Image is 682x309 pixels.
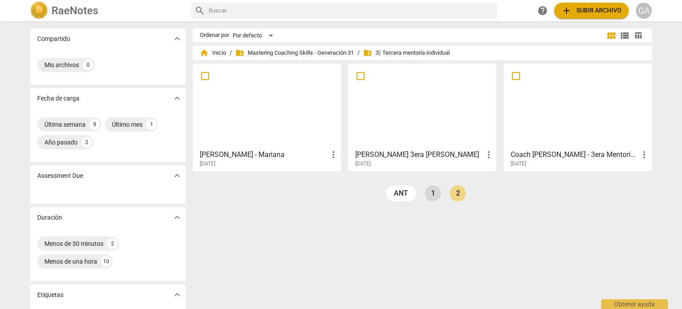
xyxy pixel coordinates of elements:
[112,120,143,129] div: Último mes
[89,119,100,130] div: 9
[37,171,83,181] p: Assessment Due
[170,288,184,301] button: Mostrar más
[52,4,98,17] h2: RaeNotes
[235,48,244,57] span: folder_shared
[355,160,371,168] span: [DATE]
[606,30,617,41] span: view_module
[44,138,78,147] div: Año pasado
[484,149,494,160] span: more_vert
[619,30,630,41] span: view_list
[357,50,360,56] span: /
[561,5,572,16] span: add
[172,212,182,223] span: expand_more
[355,149,484,160] h3: Franco Cabrino 3era Mentoría
[170,92,184,105] button: Mostrar más
[170,169,184,182] button: Mostrar más
[101,256,111,267] div: 10
[200,160,215,168] span: [DATE]
[535,3,551,19] a: Obtener ayuda
[561,5,622,16] span: Subir archivo
[44,60,79,69] div: Mis archivos
[200,48,226,57] span: Inicio
[172,170,182,181] span: expand_more
[196,67,338,167] a: [PERSON_NAME] - Mariana[DATE]
[507,67,649,167] a: Coach [PERSON_NAME] - 3era Mentoría Individual[DATE]
[450,185,466,201] a: Page 2 is your current page
[511,149,639,160] h3: Coach Roxana Guerrero - 3era Mentoría Individual
[37,213,62,222] p: Duración
[601,299,668,309] div: Obtener ayuda
[172,93,182,104] span: expand_more
[200,149,328,160] h3: Cintia Alvado - Mariana
[172,33,182,44] span: expand_more
[30,2,184,20] a: LogoRaeNotes
[44,239,103,248] div: Menos de 30 minutos
[37,290,63,300] p: Etiquetas
[44,257,97,266] div: Menos de una hora
[554,3,629,19] button: Subir
[363,48,450,57] span: 3) Tercera mentoría individual
[537,5,548,16] span: help
[37,94,79,103] p: Fecha de carga
[631,29,645,42] button: Tabla
[634,31,642,40] span: table_chart
[235,48,354,57] span: Mastering Coaching Skills - Generación 31
[200,48,209,57] span: home
[37,34,70,44] p: Compartido
[170,211,184,224] button: Mostrar más
[200,32,229,39] div: Ordenar por
[511,160,526,168] span: [DATE]
[639,149,650,160] span: more_vert
[170,32,184,45] button: Mostrar más
[363,48,372,57] span: folder_shared
[83,60,93,70] div: 0
[209,4,494,18] input: Buscar
[194,5,205,16] span: search
[146,119,157,130] div: 1
[30,2,48,20] img: Logo
[425,185,441,201] a: Page 1
[230,50,232,56] span: /
[172,289,182,300] span: expand_more
[81,137,92,148] div: 2
[328,149,339,160] span: more_vert
[233,28,276,43] div: Por defecto
[618,29,631,42] button: Lista
[605,29,618,42] button: Cuadrícula
[386,185,416,201] a: ant
[636,3,652,19] button: GA
[107,238,118,249] div: 2
[351,67,493,167] a: [PERSON_NAME] 3era [PERSON_NAME][DATE]
[44,120,86,129] div: Última semana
